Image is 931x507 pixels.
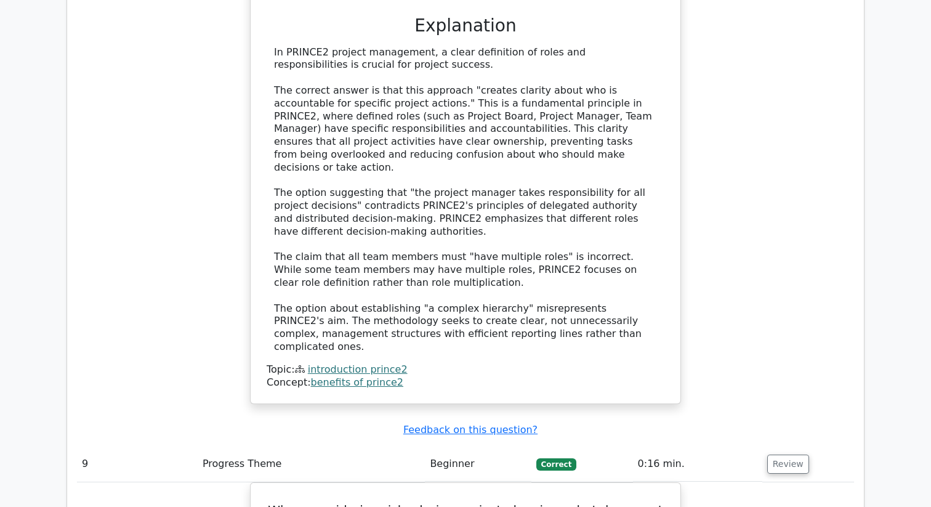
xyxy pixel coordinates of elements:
div: In PRINCE2 project management, a clear definition of roles and responsibilities is crucial for pr... [274,46,657,354]
div: Topic: [267,363,664,376]
a: introduction prince2 [308,363,408,375]
a: benefits of prince2 [311,376,403,388]
td: Beginner [425,447,531,482]
h3: Explanation [274,15,657,36]
td: 0:16 min. [633,447,762,482]
td: 9 [77,447,198,482]
div: Concept: [267,376,664,389]
span: Correct [536,458,576,471]
td: Progress Theme [198,447,425,482]
a: Feedback on this question? [403,424,538,436]
button: Review [767,455,809,474]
